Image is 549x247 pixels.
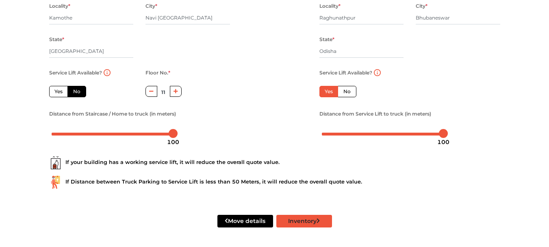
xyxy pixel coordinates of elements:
[49,34,64,45] label: State
[49,176,500,189] div: If Distance between Truck Parking to Service Lift is less than 50 Meters, it will reduce the over...
[319,34,334,45] label: State
[434,135,453,149] div: 100
[319,109,431,119] label: Distance from Service Lift to truck (in meters)
[416,1,427,11] label: City
[276,215,332,227] button: Inventory
[49,1,70,11] label: Locality
[49,156,500,169] div: If your building has a working service lift, it will reduce the overall quote value.
[49,86,68,97] label: Yes
[319,68,372,78] label: Service Lift Available?
[49,68,102,78] label: Service Lift Available?
[319,86,338,97] label: Yes
[319,1,341,11] label: Locality
[217,215,273,227] button: Move details
[164,135,182,149] div: 100
[49,109,176,119] label: Distance from Staircase / Home to truck (in meters)
[49,176,62,189] img: ...
[145,68,170,78] label: Floor No.
[338,86,356,97] label: No
[67,86,86,97] label: No
[145,1,157,11] label: City
[49,156,62,169] img: ...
